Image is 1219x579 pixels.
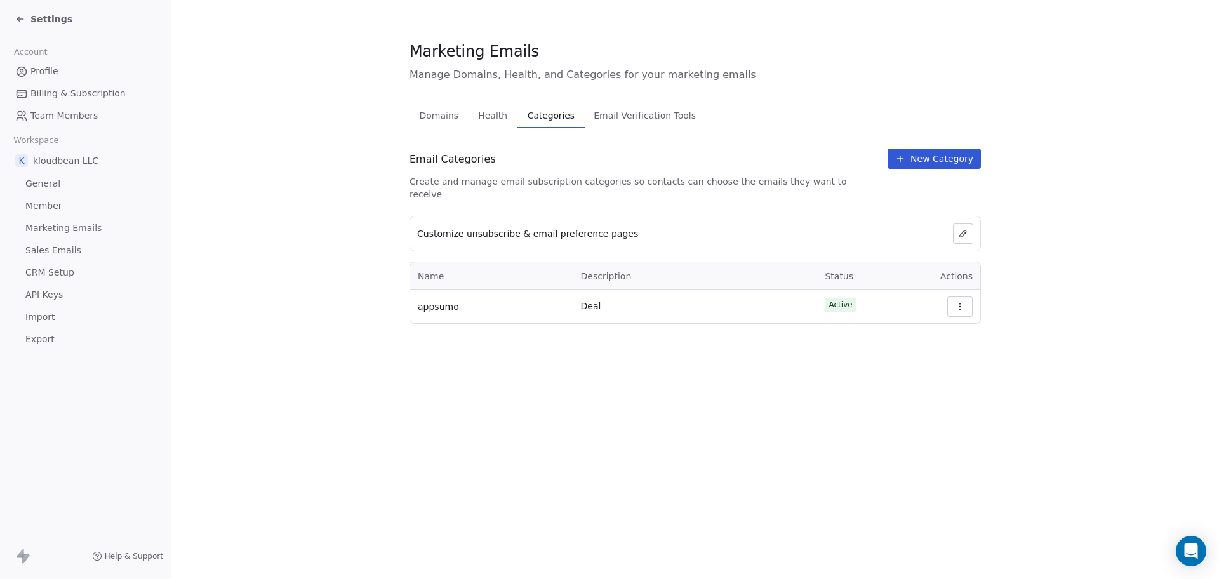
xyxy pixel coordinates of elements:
[25,288,63,302] span: API Keys
[418,300,459,313] span: appsumo
[25,199,62,213] span: Member
[30,87,126,100] span: Billing & Subscription
[25,244,81,257] span: Sales Emails
[30,65,58,78] span: Profile
[25,177,60,190] span: General
[581,271,632,281] span: Description
[10,240,161,261] a: Sales Emails
[25,310,55,324] span: Import
[10,196,161,216] a: Member
[523,107,580,124] span: Categories
[30,109,98,123] span: Team Members
[33,154,98,167] span: kloudbean LLC
[15,154,28,167] span: k
[410,67,981,83] span: Manage Domains, Health, and Categories for your marketing emails
[10,83,161,104] a: Billing & Subscription
[581,300,601,312] span: Deal
[825,271,853,281] span: Status
[415,107,464,124] span: Domains
[410,42,539,61] span: Marketing Emails
[473,107,512,124] span: Health
[10,61,161,82] a: Profile
[589,107,701,124] span: Email Verification Tools
[888,149,981,169] button: New Category
[418,270,444,283] span: Name
[410,152,496,167] span: Email Categories
[8,43,53,62] span: Account
[940,271,973,281] span: Actions
[417,227,638,240] span: Customize unsubscribe & email preference pages
[30,13,72,25] span: Settings
[10,173,161,194] a: General
[10,105,161,126] a: Team Members
[410,175,877,201] span: Create and manage email subscription categories so contacts can choose the emails they want to re...
[8,131,64,150] span: Workspace
[10,218,161,239] a: Marketing Emails
[25,222,102,235] span: Marketing Emails
[10,262,161,283] a: CRM Setup
[15,13,72,25] a: Settings
[10,329,161,350] a: Export
[92,551,163,561] a: Help & Support
[10,307,161,328] a: Import
[1176,536,1206,566] div: Open Intercom Messenger
[25,333,55,346] span: Export
[10,284,161,305] a: API Keys
[105,551,163,561] span: Help & Support
[829,299,852,310] span: Active
[910,152,973,165] span: New Category
[25,266,74,279] span: CRM Setup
